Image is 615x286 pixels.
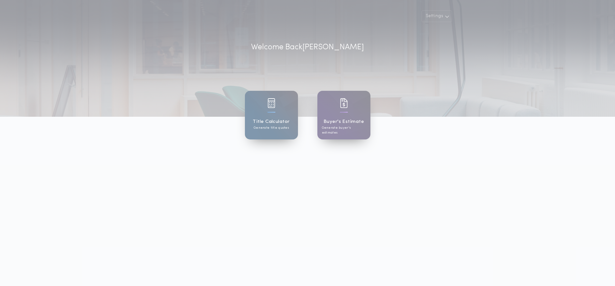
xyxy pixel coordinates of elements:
h1: Buyer's Estimate [324,118,364,125]
p: Generate buyer's estimates [322,125,366,135]
h1: Title Calculator [253,118,290,125]
p: Generate title quotes [254,125,289,130]
p: Welcome Back [PERSON_NAME] [251,42,364,53]
img: card icon [340,98,348,108]
a: card iconBuyer's EstimateGenerate buyer's estimates [317,91,370,139]
button: Settings [422,10,452,22]
a: card iconTitle CalculatorGenerate title quotes [245,91,298,139]
img: card icon [268,98,275,108]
